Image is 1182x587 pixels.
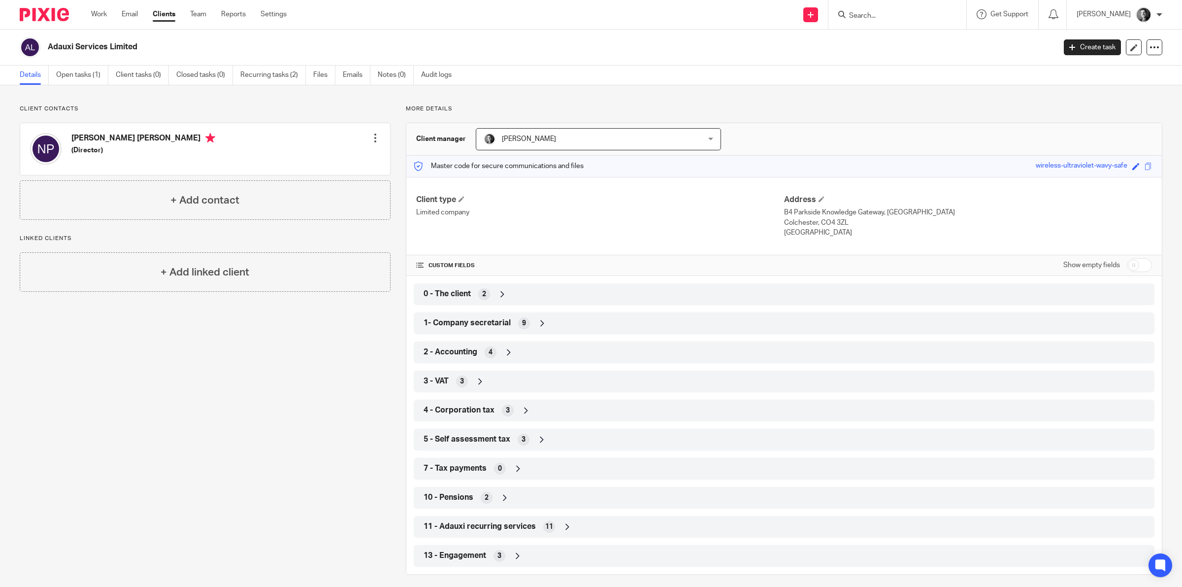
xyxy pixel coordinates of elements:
[424,463,487,474] span: 7 - Tax payments
[153,9,175,19] a: Clients
[522,318,526,328] span: 9
[20,37,40,58] img: svg%3E
[116,66,169,85] a: Client tasks (0)
[48,42,849,52] h2: Adauxi Services Limited
[424,551,486,561] span: 13 - Engagement
[406,105,1162,113] p: More details
[424,376,449,386] span: 3 - VAT
[990,11,1028,18] span: Get Support
[416,195,784,205] h4: Client type
[71,145,215,155] h5: (Director)
[502,136,556,142] span: [PERSON_NAME]
[424,289,471,299] span: 0 - The client
[1063,260,1120,270] label: Show empty fields
[91,9,107,19] a: Work
[313,66,335,85] a: Files
[122,9,138,19] a: Email
[170,193,239,208] h4: + Add contact
[424,492,473,503] span: 10 - Pensions
[343,66,370,85] a: Emails
[784,228,1152,238] p: [GEOGRAPHIC_DATA]
[205,133,215,143] i: Primary
[784,195,1152,205] h4: Address
[497,551,501,561] span: 3
[424,405,494,415] span: 4 - Corporation tax
[71,133,215,145] h4: [PERSON_NAME] [PERSON_NAME]
[30,133,62,165] img: svg%3E
[424,434,510,445] span: 5 - Self assessment tax
[176,66,233,85] a: Closed tasks (0)
[1036,161,1127,172] div: wireless-ultraviolet-wavy-safe
[424,318,511,328] span: 1- Company secretarial
[424,347,477,357] span: 2 - Accounting
[378,66,414,85] a: Notes (0)
[485,493,489,503] span: 2
[416,262,784,270] h4: CUSTOM FIELDS
[1064,39,1121,55] a: Create task
[460,377,464,386] span: 3
[190,9,206,19] a: Team
[416,134,466,144] h3: Client manager
[784,218,1152,228] p: Colchester, CO4 3ZL
[56,66,108,85] a: Open tasks (1)
[484,133,495,145] img: DSC_9061-3.jpg
[424,521,536,532] span: 11 - Adauxi recurring services
[20,8,69,21] img: Pixie
[545,522,553,532] span: 11
[414,161,584,171] p: Master code for secure communications and files
[784,207,1152,217] p: B4 Parkside Knowledge Gateway, [GEOGRAPHIC_DATA]
[20,235,391,242] p: Linked clients
[416,207,784,217] p: Limited company
[20,66,49,85] a: Details
[522,435,525,445] span: 3
[221,9,246,19] a: Reports
[506,406,510,415] span: 3
[1136,7,1151,23] img: DSC_9061-3.jpg
[161,265,249,280] h4: + Add linked client
[20,105,391,113] p: Client contacts
[848,12,937,21] input: Search
[498,464,502,474] span: 0
[240,66,306,85] a: Recurring tasks (2)
[421,66,459,85] a: Audit logs
[482,289,486,299] span: 2
[261,9,287,19] a: Settings
[489,347,492,357] span: 4
[1077,9,1131,19] p: [PERSON_NAME]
